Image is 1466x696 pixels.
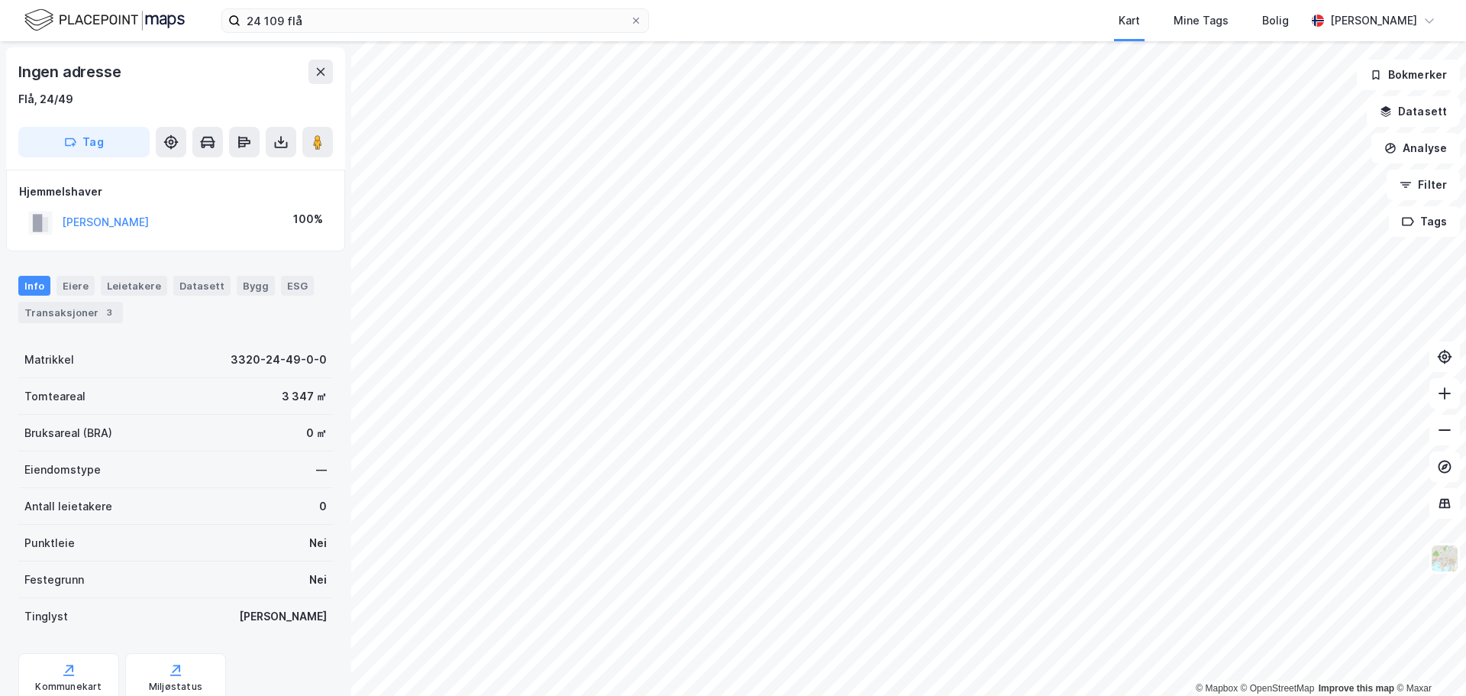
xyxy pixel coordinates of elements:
a: Improve this map [1319,683,1394,694]
div: Kart [1119,11,1140,30]
div: Ingen adresse [18,60,124,84]
div: 3320-24-49-0-0 [231,351,327,369]
div: Mine Tags [1174,11,1229,30]
div: Info [18,276,50,296]
div: 3 347 ㎡ [282,387,327,406]
div: Festegrunn [24,571,84,589]
div: Transaksjoner [18,302,123,323]
a: OpenStreetMap [1241,683,1315,694]
div: ESG [281,276,314,296]
div: Tinglyst [24,607,68,626]
div: — [316,461,327,479]
button: Bokmerker [1357,60,1460,90]
div: Datasett [173,276,231,296]
button: Tags [1389,206,1460,237]
div: Kontrollprogram for chat [1390,623,1466,696]
div: 3 [102,305,117,320]
div: Bolig [1262,11,1289,30]
div: Bygg [237,276,275,296]
button: Analyse [1371,133,1460,163]
div: 100% [293,210,323,228]
div: Nei [309,534,327,552]
div: Bruksareal (BRA) [24,424,112,442]
div: Tomteareal [24,387,86,406]
div: Kommunekart [35,681,102,693]
div: Leietakere [101,276,167,296]
div: Nei [309,571,327,589]
div: Miljøstatus [149,681,202,693]
div: Eiendomstype [24,461,101,479]
div: Hjemmelshaver [19,183,332,201]
div: Matrikkel [24,351,74,369]
div: [PERSON_NAME] [1330,11,1417,30]
div: Antall leietakere [24,497,112,516]
iframe: Chat Widget [1390,623,1466,696]
input: Søk på adresse, matrikkel, gårdeiere, leietakere eller personer [241,9,630,32]
button: Tag [18,127,150,157]
img: Z [1430,544,1459,573]
div: [PERSON_NAME] [239,607,327,626]
button: Datasett [1367,96,1460,127]
div: 0 [319,497,327,516]
div: Flå, 24/49 [18,90,73,108]
div: Punktleie [24,534,75,552]
a: Mapbox [1196,683,1238,694]
div: 0 ㎡ [306,424,327,442]
div: Eiere [57,276,95,296]
img: logo.f888ab2527a4732fd821a326f86c7f29.svg [24,7,185,34]
button: Filter [1387,170,1460,200]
